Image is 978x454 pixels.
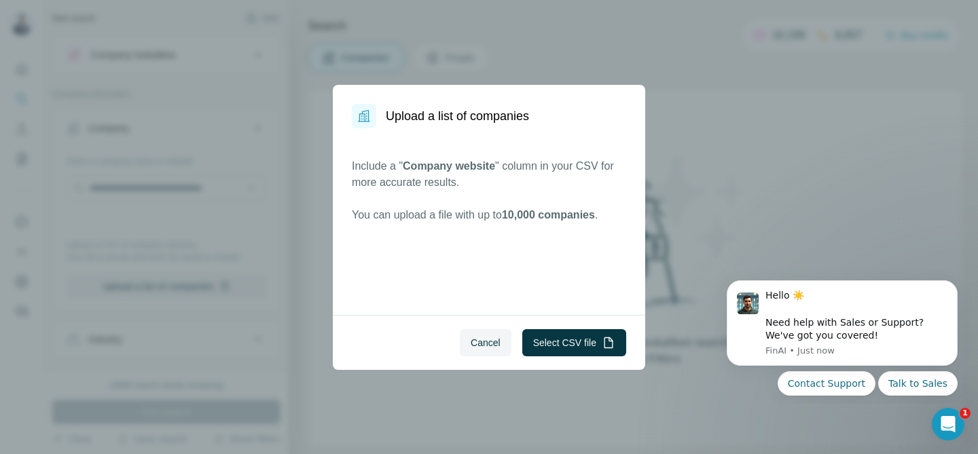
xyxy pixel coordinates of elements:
p: Include a " " column in your CSV for more accurate results. [352,158,626,191]
iframe: Intercom live chat [932,408,964,440]
button: Cancel [460,329,511,356]
p: You can upload a file with up to . [352,207,626,223]
span: 1 [960,408,971,419]
span: Company website [403,160,495,172]
h1: Upload a list of companies [386,107,529,126]
span: Cancel [471,336,501,349]
button: Select CSV file [522,329,626,356]
iframe: Intercom notifications message [706,268,978,404]
span: 10,000 companies [502,209,595,221]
